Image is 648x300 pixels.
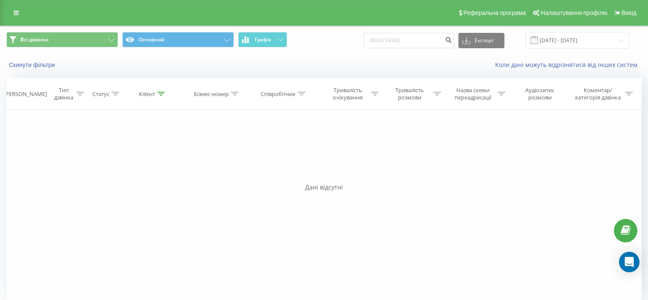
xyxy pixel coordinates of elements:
[622,9,636,16] span: Вихід
[122,32,234,47] button: Основний
[6,32,118,47] button: Всі дзвінки
[261,90,296,98] div: Співробітник
[464,9,526,16] span: Реферальна програма
[92,90,109,98] div: Статус
[458,33,504,48] button: Експорт
[20,36,49,43] span: Всі дзвінки
[327,87,369,101] div: Тривалість очікування
[389,87,431,101] div: Тривалість розмови
[6,61,59,69] button: Скинути фільтри
[451,87,495,101] div: Назва схеми переадресації
[6,183,642,192] div: Дані відсутні
[4,90,47,98] div: [PERSON_NAME]
[541,9,607,16] span: Налаштування профілю
[515,87,565,101] div: Аудіозапис розмови
[255,37,271,43] span: Графік
[194,90,229,98] div: Бізнес номер
[573,87,623,101] div: Коментар/категорія дзвінка
[364,33,454,48] input: Пошук за номером
[54,87,74,101] div: Тип дзвінка
[619,252,639,272] div: Open Intercom Messenger
[495,61,642,69] a: Коли дані можуть відрізнятися вiд інших систем
[238,32,287,47] button: Графік
[139,90,155,98] div: Клієнт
